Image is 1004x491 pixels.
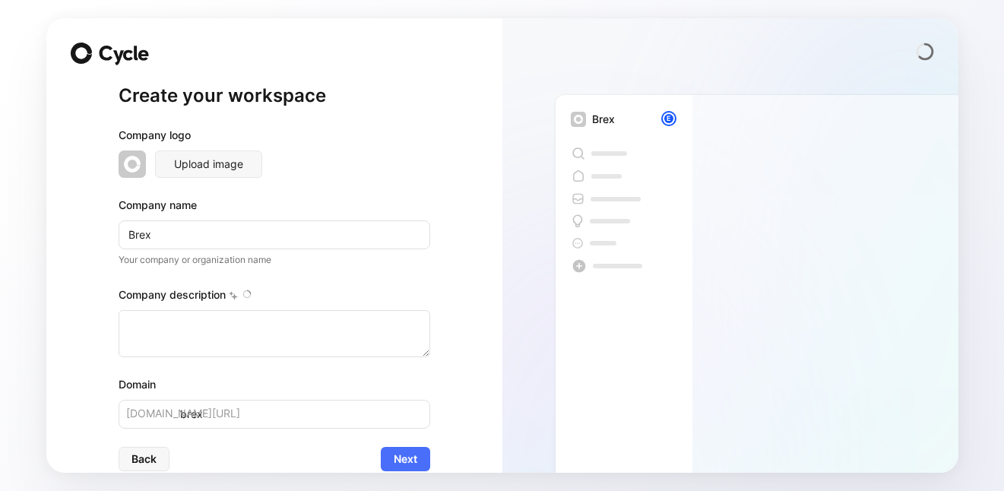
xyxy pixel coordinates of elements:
[126,404,240,423] span: [DOMAIN_NAME][URL]
[155,150,262,178] button: Upload image
[119,196,430,214] div: Company name
[381,447,430,471] button: Next
[663,112,675,125] div: E
[394,450,417,468] span: Next
[131,450,157,468] span: Back
[119,150,146,178] img: workspace-default-logo-wX5zAyuM.png
[119,220,430,249] input: Example
[174,155,243,173] span: Upload image
[571,112,586,127] img: workspace-default-logo-wX5zAyuM.png
[592,110,615,128] div: Brex
[119,447,169,471] button: Back
[119,286,430,310] div: Company description
[119,252,430,268] p: Your company or organization name
[119,84,430,108] h1: Create your workspace
[119,375,430,394] div: Domain
[119,126,430,150] div: Company logo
